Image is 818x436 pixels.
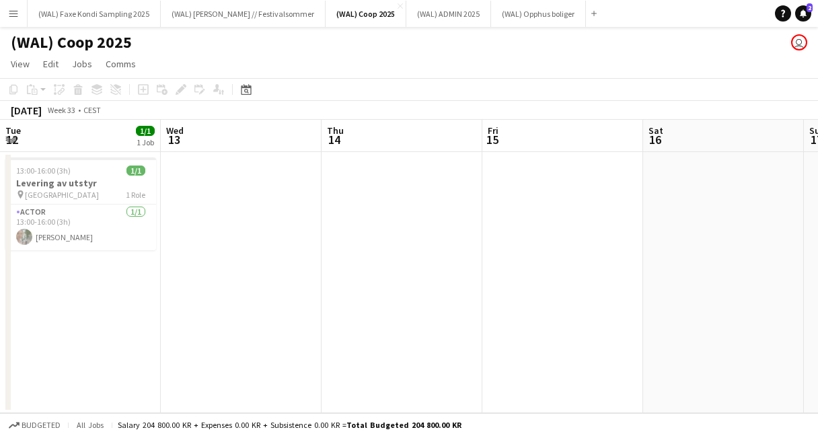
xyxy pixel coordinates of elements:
[648,124,663,137] span: Sat
[161,1,326,27] button: (WAL) [PERSON_NAME] // Festivalsommer
[5,205,156,250] app-card-role: Actor1/113:00-16:00 (3h)[PERSON_NAME]
[126,166,145,176] span: 1/1
[5,157,156,250] app-job-card: 13:00-16:00 (3h)1/1Levering av utstyr [GEOGRAPHIC_DATA]1 RoleActor1/113:00-16:00 (3h)[PERSON_NAME]
[5,55,35,73] a: View
[325,132,344,147] span: 14
[106,58,136,70] span: Comms
[137,137,154,147] div: 1 Job
[83,105,101,115] div: CEST
[22,421,61,430] span: Budgeted
[43,58,59,70] span: Edit
[16,166,71,176] span: 13:00-16:00 (3h)
[327,124,344,137] span: Thu
[5,177,156,189] h3: Levering av utstyr
[346,420,461,430] span: Total Budgeted 204 800.00 KR
[72,58,92,70] span: Jobs
[488,124,498,137] span: Fri
[11,58,30,70] span: View
[164,132,184,147] span: 13
[74,420,106,430] span: All jobs
[646,132,663,147] span: 16
[326,1,406,27] button: (WAL) Coop 2025
[406,1,491,27] button: (WAL) ADMIN 2025
[100,55,141,73] a: Comms
[11,104,42,117] div: [DATE]
[11,32,132,52] h1: (WAL) Coop 2025
[118,420,461,430] div: Salary 204 800.00 KR + Expenses 0.00 KR + Subsistence 0.00 KR =
[28,1,161,27] button: (WAL) Faxe Kondi Sampling 2025
[126,190,145,200] span: 1 Role
[5,124,21,137] span: Tue
[491,1,586,27] button: (WAL) Opphus boliger
[807,3,813,12] span: 2
[791,34,807,50] app-user-avatar: Fredrik Næss
[166,124,184,137] span: Wed
[136,126,155,136] span: 1/1
[44,105,78,115] span: Week 33
[25,190,99,200] span: [GEOGRAPHIC_DATA]
[486,132,498,147] span: 15
[7,418,63,433] button: Budgeted
[67,55,98,73] a: Jobs
[795,5,811,22] a: 2
[38,55,64,73] a: Edit
[3,132,21,147] span: 12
